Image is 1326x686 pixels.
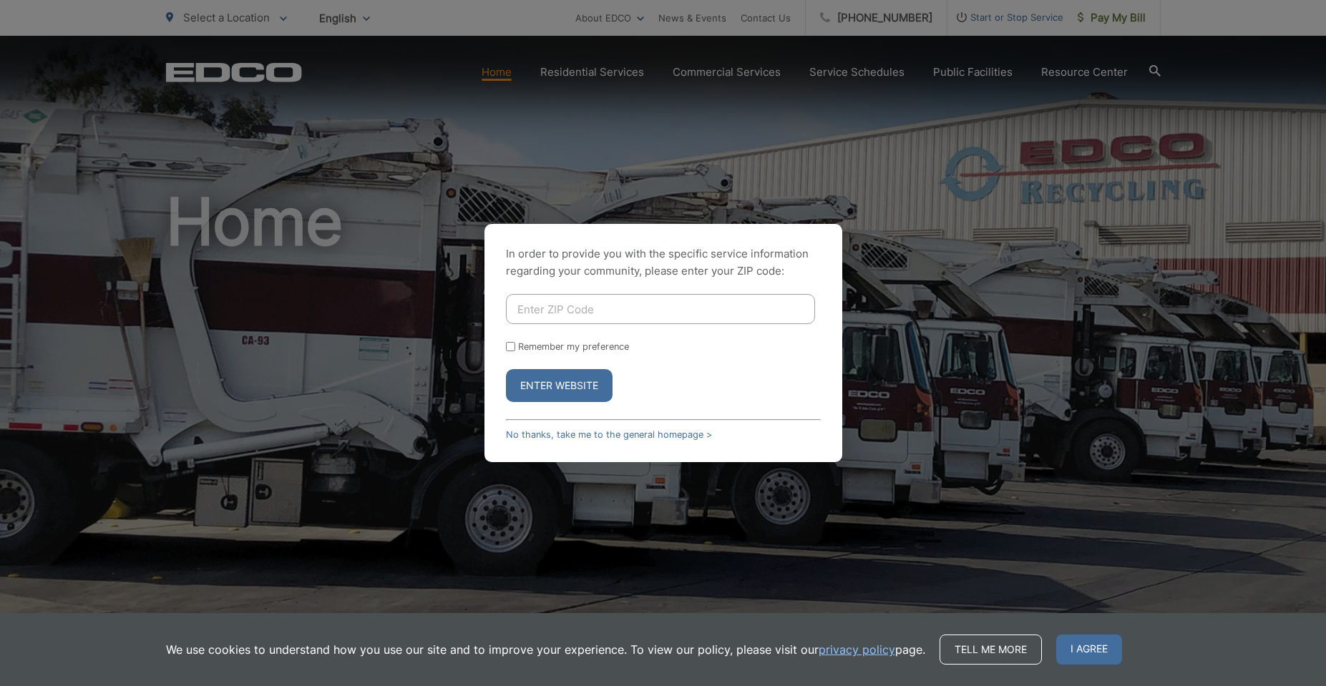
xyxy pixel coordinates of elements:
span: I agree [1056,634,1122,665]
input: Enter ZIP Code [506,294,815,324]
label: Remember my preference [518,341,629,352]
p: In order to provide you with the specific service information regarding your community, please en... [506,245,821,280]
a: Tell me more [940,634,1042,665]
button: Enter Website [506,369,613,402]
a: privacy policy [819,641,895,658]
a: No thanks, take me to the general homepage > [506,429,712,440]
p: We use cookies to understand how you use our site and to improve your experience. To view our pol... [166,641,925,658]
